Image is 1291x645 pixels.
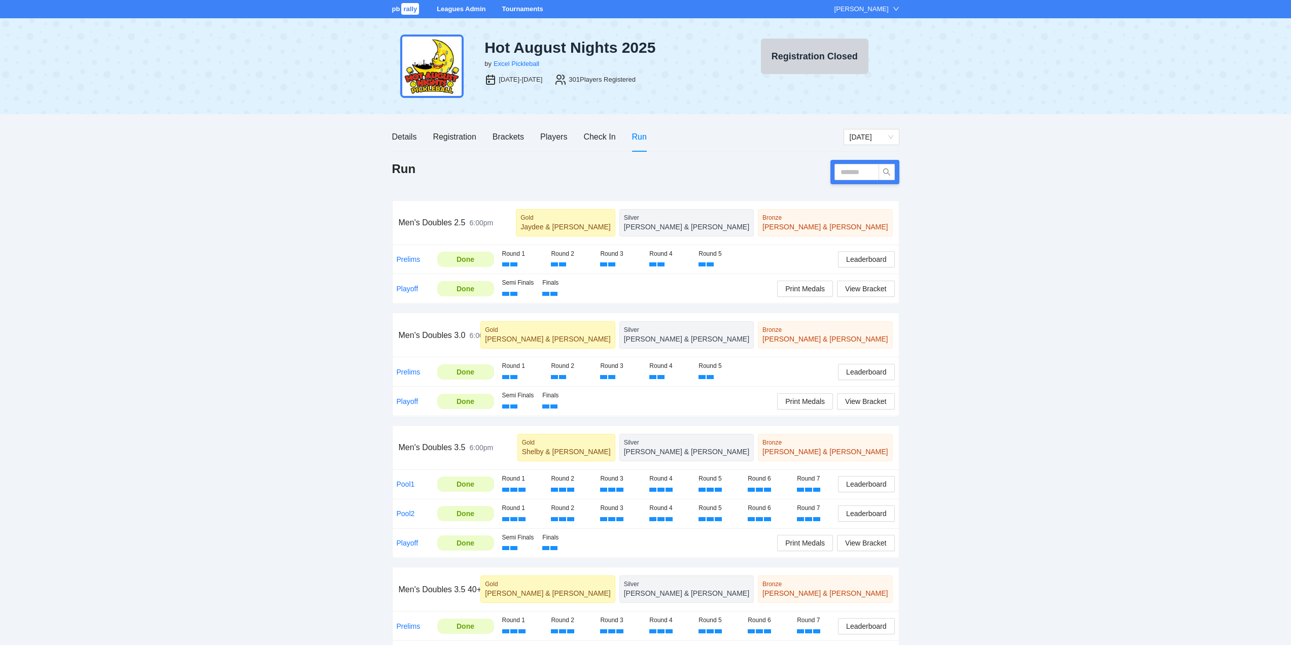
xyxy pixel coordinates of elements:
[699,361,740,371] div: Round 5
[785,537,825,549] span: Print Medals
[502,503,543,513] div: Round 1
[762,438,888,447] div: Bronze
[838,618,894,634] button: Leaderboard
[624,222,749,232] div: [PERSON_NAME] & [PERSON_NAME]
[445,254,486,265] div: Done
[499,75,542,85] div: [DATE]-[DATE]
[600,616,641,625] div: Round 3
[437,5,485,13] a: Leagues Admin
[846,479,886,490] span: Leaderboard
[845,283,886,294] span: View Bracket
[850,129,893,145] span: Friday
[392,130,417,143] div: Details
[484,39,722,57] div: Hot August Nights 2025
[397,539,418,547] a: Playoff
[445,283,486,294] div: Done
[624,326,749,334] div: Silver
[762,326,888,334] div: Bronze
[485,588,610,598] div: [PERSON_NAME] & [PERSON_NAME]
[399,218,466,227] span: Men's Doubles 2.5
[551,249,592,259] div: Round 2
[399,331,466,340] span: Men's Doubles 3.0
[520,222,610,232] div: Jaydee & [PERSON_NAME]
[397,510,415,518] a: Pool2
[401,3,419,15] span: rally
[785,283,825,294] span: Print Medals
[837,535,894,551] button: View Bracket
[624,334,749,344] div: [PERSON_NAME] & [PERSON_NAME]
[879,168,894,176] span: search
[762,447,888,457] div: [PERSON_NAME] & [PERSON_NAME]
[470,219,494,227] span: 6:00pm
[600,249,641,259] div: Round 3
[748,503,789,513] div: Round 6
[484,59,492,69] div: by
[542,278,575,288] div: Finals
[551,474,592,484] div: Round 2
[632,130,647,143] div: Run
[502,391,535,400] div: Semi Finals
[445,537,486,549] div: Done
[838,364,894,380] button: Leaderboard
[502,278,535,288] div: Semi Finals
[397,480,415,488] a: Pool1
[837,393,894,410] button: View Bracket
[600,361,641,371] div: Round 3
[540,130,567,143] div: Players
[777,535,833,551] button: Print Medals
[485,334,610,344] div: [PERSON_NAME] & [PERSON_NAME]
[838,505,894,522] button: Leaderboard
[551,503,592,513] div: Round 2
[445,366,486,378] div: Done
[797,503,838,513] div: Round 7
[777,393,833,410] button: Print Medals
[502,249,543,259] div: Round 1
[846,366,886,378] span: Leaderboard
[748,474,789,484] div: Round 6
[399,585,482,594] span: Men's Doubles 3.5 40+
[699,249,740,259] div: Round 5
[569,75,636,85] div: 301 Players Registered
[624,438,749,447] div: Silver
[392,5,400,13] span: pb
[397,368,421,376] a: Prelims
[834,4,889,14] div: [PERSON_NAME]
[542,391,575,400] div: Finals
[494,60,539,67] a: Excel Pickleball
[445,396,486,407] div: Done
[837,281,894,297] button: View Bracket
[445,479,486,490] div: Done
[433,130,476,143] div: Registration
[502,616,543,625] div: Round 1
[470,331,494,340] span: 6:00pm
[520,214,610,222] div: Gold
[551,361,592,371] div: Round 2
[399,443,466,452] span: Men's Doubles 3.5
[649,361,690,371] div: Round 4
[485,326,610,334] div: Gold
[392,161,416,177] h1: Run
[797,474,838,484] div: Round 7
[522,447,611,457] div: Shelby & [PERSON_NAME]
[846,254,886,265] span: Leaderboard
[522,438,611,447] div: Gold
[502,5,543,13] a: Tournaments
[649,616,690,625] div: Round 4
[502,474,543,484] div: Round 1
[400,35,464,98] img: hot-aug.png
[445,621,486,632] div: Done
[785,396,825,407] span: Print Medals
[485,580,610,588] div: Gold
[893,6,899,12] span: down
[846,621,886,632] span: Leaderboard
[600,474,641,484] div: Round 3
[542,533,575,542] div: Finals
[777,281,833,297] button: Print Medals
[397,285,418,293] a: Playoff
[838,251,894,267] button: Leaderboard
[551,616,592,625] div: Round 2
[502,361,543,371] div: Round 1
[762,334,888,344] div: [PERSON_NAME] & [PERSON_NAME]
[762,222,888,232] div: [PERSON_NAME] & [PERSON_NAME]
[493,130,524,143] div: Brackets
